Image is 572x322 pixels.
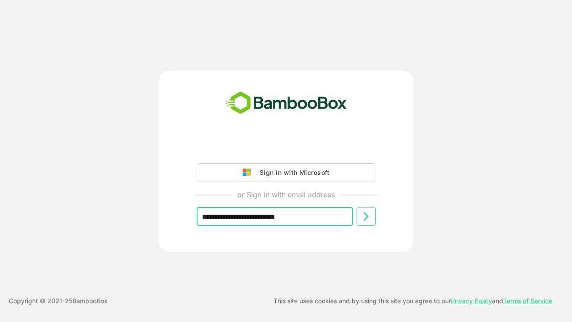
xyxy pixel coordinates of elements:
[503,297,552,305] a: Terms of Service
[451,297,492,305] a: Privacy Policy
[9,296,108,306] p: Copyright © 2021- 25 BambooBox
[237,189,335,200] p: or Sign in with email address
[243,169,255,177] img: google
[273,296,552,306] p: This site uses cookies and by using this site you agree to our and
[197,163,375,182] button: Sign in with Microsoft
[255,167,329,178] div: Sign in with Microsoft
[192,138,380,158] iframe: Sign in with Google Button
[221,89,352,118] img: bamboobox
